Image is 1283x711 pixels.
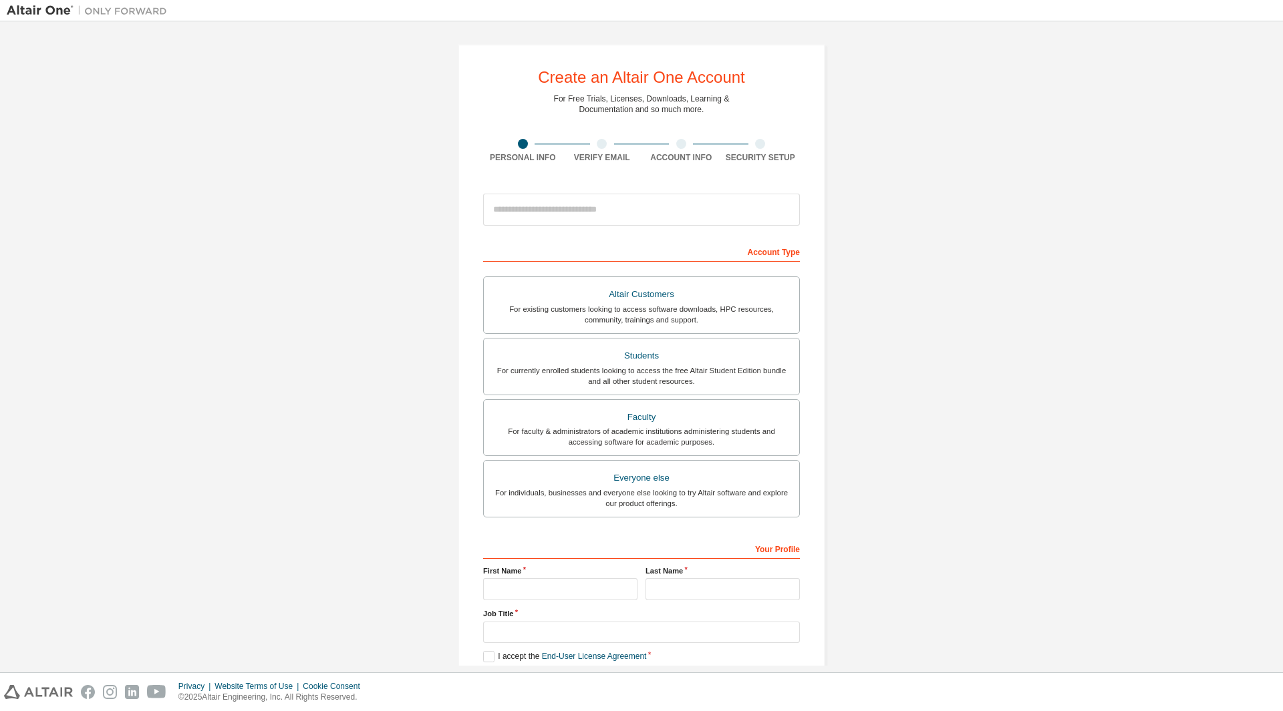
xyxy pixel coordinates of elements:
[178,692,368,703] p: © 2025 Altair Engineering, Inc. All Rights Reserved.
[147,685,166,699] img: youtube.svg
[492,426,791,447] div: For faculty & administrators of academic institutions administering students and accessing softwa...
[483,651,646,662] label: I accept the
[492,285,791,304] div: Altair Customers
[646,565,800,576] label: Last Name
[215,681,303,692] div: Website Terms of Use
[483,152,563,163] div: Personal Info
[483,537,800,559] div: Your Profile
[492,346,791,365] div: Students
[538,69,745,85] div: Create an Altair One Account
[7,4,174,17] img: Altair One
[103,685,117,699] img: instagram.svg
[492,365,791,387] div: For currently enrolled students looking to access the free Altair Student Edition bundle and all ...
[303,681,368,692] div: Cookie Consent
[81,685,95,699] img: facebook.svg
[492,469,791,487] div: Everyone else
[563,152,642,163] div: Verify Email
[721,152,801,163] div: Security Setup
[125,685,139,699] img: linkedin.svg
[492,304,791,325] div: For existing customers looking to access software downloads, HPC resources, community, trainings ...
[554,93,730,115] div: For Free Trials, Licenses, Downloads, Learning & Documentation and so much more.
[483,565,637,576] label: First Name
[641,152,721,163] div: Account Info
[483,240,800,262] div: Account Type
[492,408,791,427] div: Faculty
[4,685,73,699] img: altair_logo.svg
[492,487,791,509] div: For individuals, businesses and everyone else looking to try Altair software and explore our prod...
[178,681,215,692] div: Privacy
[483,608,800,619] label: Job Title
[542,652,647,661] a: End-User License Agreement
